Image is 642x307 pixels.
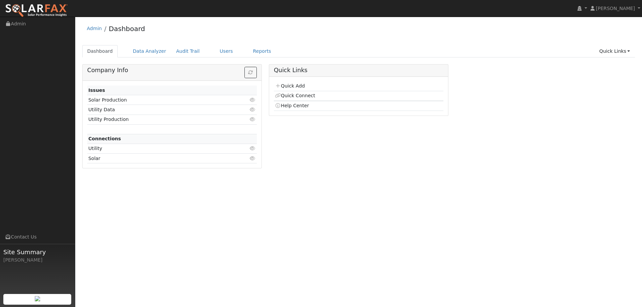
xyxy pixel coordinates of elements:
span: [PERSON_NAME] [596,6,635,11]
td: Utility [87,144,229,153]
td: Solar Production [87,95,229,105]
i: Click to view [250,107,256,112]
i: Click to view [250,146,256,151]
a: Quick Add [275,83,305,89]
i: Click to view [250,98,256,102]
strong: Issues [88,88,105,93]
h5: Company Info [87,67,257,74]
div: [PERSON_NAME] [3,257,72,264]
a: Audit Trail [171,45,205,57]
i: Click to view [250,117,256,122]
a: Users [215,45,238,57]
a: Quick Links [594,45,635,57]
a: Dashboard [109,25,145,33]
i: Click to view [250,156,256,161]
a: Reports [248,45,276,57]
a: Admin [87,26,102,31]
h5: Quick Links [274,67,443,74]
td: Utility Data [87,105,229,115]
a: Help Center [275,103,309,108]
a: Dashboard [82,45,118,57]
img: SolarFax [5,4,68,18]
img: retrieve [35,296,40,301]
span: Site Summary [3,248,72,257]
a: Data Analyzer [128,45,171,57]
td: Solar [87,154,229,163]
strong: Connections [88,136,121,141]
a: Quick Connect [275,93,315,98]
td: Utility Production [87,115,229,124]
